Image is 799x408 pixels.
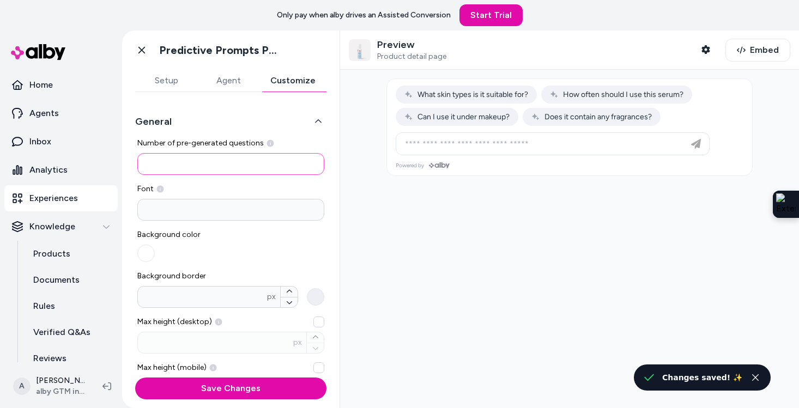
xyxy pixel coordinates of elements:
[4,157,118,183] a: Analytics
[313,316,324,327] button: Max height (desktop) px
[267,291,276,302] span: px
[137,316,324,327] span: Max height (desktop)
[135,70,197,92] button: Setup
[137,271,324,282] span: Background border
[776,193,796,215] img: Extension Icon
[33,300,55,313] p: Rules
[137,362,324,373] span: Max height (mobile)
[29,192,78,205] p: Experiences
[750,44,779,57] span: Embed
[36,375,85,386] p: [PERSON_NAME]
[259,70,326,92] button: Customize
[138,291,267,302] input: Background borderpx
[349,39,371,61] img: Hydrating Face Serum - Default Title
[22,319,118,345] a: Verified Q&As
[749,371,762,384] button: Close toast
[662,371,742,384] div: Changes saved! ✨
[4,185,118,211] a: Experiences
[22,293,118,319] a: Rules
[377,52,446,62] span: Product detail page
[29,135,51,148] p: Inbox
[459,4,523,26] a: Start Trial
[4,129,118,155] a: Inbox
[33,247,70,260] p: Products
[13,377,31,395] span: A
[36,386,85,397] span: alby GTM internal
[29,107,59,120] p: Agents
[137,229,227,240] span: Background color
[137,184,324,194] label: Font
[307,343,324,354] button: Max height (desktop) px
[277,10,451,21] p: Only pay when alby drives an Assisted Conversion
[281,297,298,308] button: Background borderpx
[307,332,324,343] button: Max height (desktop) px
[29,163,68,176] p: Analytics
[4,214,118,240] button: Knowledge
[281,287,298,297] button: Background borderpx
[7,369,94,404] button: A[PERSON_NAME]alby GTM internal
[135,114,326,129] button: General
[293,337,302,348] span: px
[11,44,65,60] img: alby Logo
[137,153,324,175] input: Number of pre-generated questions
[725,39,790,62] button: Embed
[29,78,53,92] p: Home
[138,337,293,348] input: Max height (desktop) px
[307,288,324,306] button: Background borderpx
[22,241,118,267] a: Products
[313,362,324,373] button: Max height (mobile) px
[33,273,80,287] p: Documents
[33,326,90,339] p: Verified Q&As
[22,267,118,293] a: Documents
[29,220,75,233] p: Knowledge
[4,72,118,98] a: Home
[159,44,282,57] h1: Predictive Prompts PDP
[377,39,446,51] p: Preview
[135,377,326,399] button: Save Changes
[33,352,66,365] p: Reviews
[137,138,324,149] span: Number of pre-generated questions
[4,100,118,126] a: Agents
[22,345,118,372] a: Reviews
[197,70,259,92] button: Agent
